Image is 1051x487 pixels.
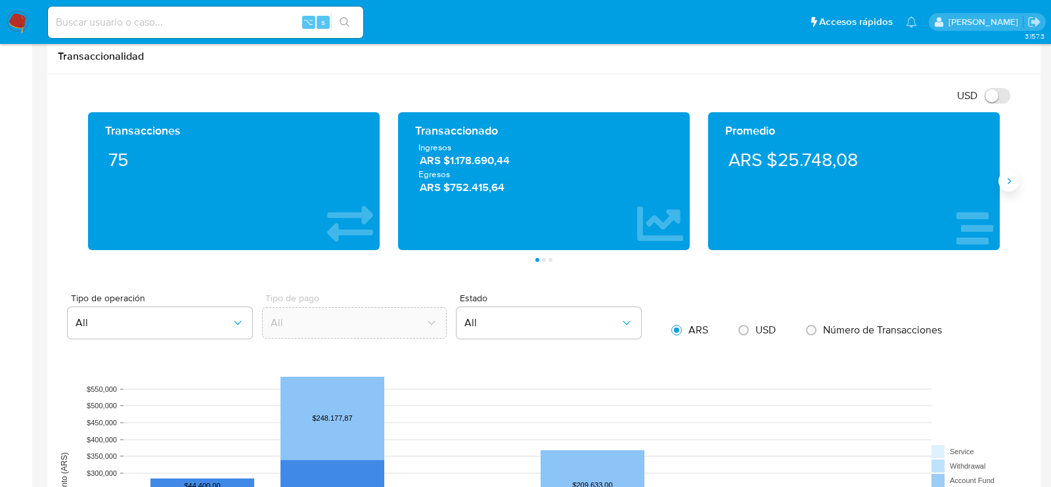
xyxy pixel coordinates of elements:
a: Notificaciones [906,16,917,28]
a: Salir [1027,15,1041,29]
span: s [321,16,325,28]
button: search-icon [331,13,358,32]
p: lourdes.morinigo@mercadolibre.com [949,16,1023,28]
span: ⌥ [303,16,313,28]
span: 3.157.3 [1025,31,1044,41]
span: Accesos rápidos [819,15,893,29]
h1: Transaccionalidad [58,50,1030,63]
input: Buscar usuario o caso... [48,14,363,31]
